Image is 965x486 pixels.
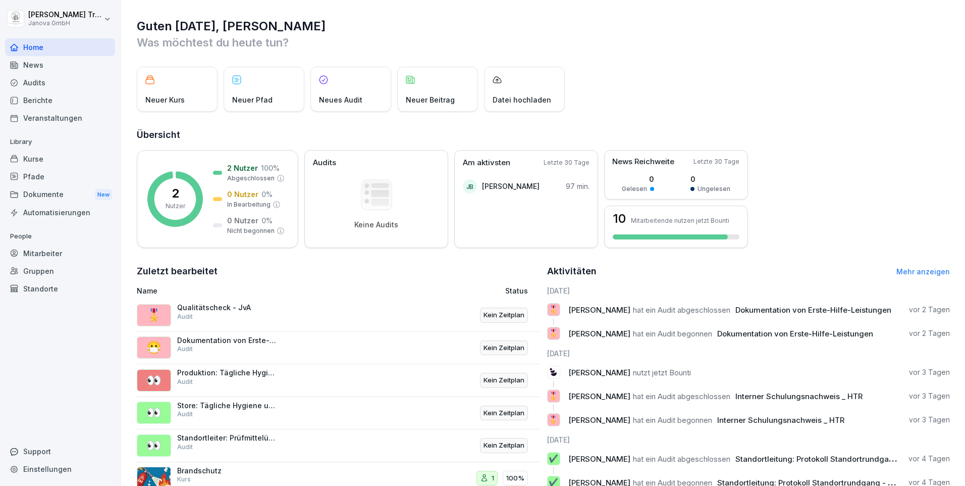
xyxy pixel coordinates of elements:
[493,94,551,105] p: Datei hochladen
[622,174,654,184] p: 0
[261,215,273,226] p: 0 %
[568,305,630,315] span: [PERSON_NAME]
[698,184,730,193] p: Ungelesen
[177,312,193,321] p: Audit
[549,326,558,341] p: 🎖️
[137,429,540,462] a: 👀Standortleiter: PrüfmittelüberwachungAuditKein Zeitplan
[313,157,336,169] p: Audits
[137,18,950,34] h1: Guten [DATE], [PERSON_NAME]
[631,217,729,224] p: Mitarbeitende nutzen jetzt Bounti
[5,56,115,74] a: News
[146,338,162,357] p: 😷
[166,202,185,211] p: Nutzer
[146,371,162,390] p: 👀
[137,34,950,51] p: Was möchtest du heute tun?
[319,94,362,105] p: Neues Audit
[5,74,115,91] div: Audits
[145,94,185,105] p: Neuer Kurs
[909,415,950,425] p: vor 3 Tagen
[484,343,524,353] p: Kein Zeitplan
[492,473,494,483] p: 1
[568,368,630,377] span: [PERSON_NAME]
[5,38,115,56] a: Home
[717,415,844,425] span: Interner Schulungsnachweis _ HTR
[568,415,630,425] span: [PERSON_NAME]
[633,454,730,464] span: hat ein Audit abgeschlossen
[137,397,540,430] a: 👀Store: Tägliche Hygiene und Temperaturkontrolle bis 12.00 MittagAuditKein Zeitplan
[5,168,115,185] div: Pfade
[505,285,528,296] p: Status
[544,158,589,167] p: Letzte 30 Tage
[909,328,950,338] p: vor 2 Tagen
[177,303,278,312] p: Qualitätscheck - JvA
[177,466,278,475] p: Brandschutz
[177,401,278,410] p: Store: Tägliche Hygiene und Temperaturkontrolle bis 12.00 Mittag
[28,20,102,27] p: Janova GmbH
[484,375,524,385] p: Kein Zeitplan
[484,441,524,451] p: Kein Zeitplan
[261,163,280,173] p: 100 %
[5,245,115,262] a: Mitarbeiter
[137,128,950,142] h2: Übersicht
[137,364,540,397] a: 👀Produktion: Tägliche Hygiene und Temperaturkontrolle bis 12.00 MittagAuditKein Zeitplan
[28,11,102,19] p: [PERSON_NAME] Trautmann
[177,377,193,386] p: Audit
[227,174,275,183] p: Abgeschlossen
[463,157,510,169] p: Am aktivsten
[690,174,730,184] p: 0
[568,454,630,464] span: [PERSON_NAME]
[612,156,674,168] p: News Reichweite
[633,415,712,425] span: hat ein Audit begonnen
[633,329,712,338] span: hat ein Audit begonnen
[547,348,950,359] h6: [DATE]
[693,157,739,166] p: Letzte 30 Tage
[177,433,278,443] p: Standortleiter: Prüfmittelüberwachung
[261,189,273,200] p: 0 %
[506,473,524,483] p: 100%
[549,303,558,317] p: 🎖️
[5,460,115,478] a: Einstellungen
[5,228,115,245] p: People
[137,332,540,365] a: 😷Dokumentation von Erste-Hilfe-LeistungenAuditKein Zeitplan
[5,91,115,109] a: Berichte
[95,189,112,201] div: New
[227,215,258,226] p: 0 Nutzer
[484,408,524,418] p: Kein Zeitplan
[5,443,115,460] div: Support
[717,329,873,338] span: Dokumentation von Erste-Hilfe-Leistungen
[547,264,597,278] h2: Aktivitäten
[137,285,389,296] p: Name
[177,475,191,484] p: Kurs
[354,220,398,229] p: Keine Audits
[177,368,278,377] p: Produktion: Tägliche Hygiene und Temperaturkontrolle bis 12.00 Mittag
[137,299,540,332] a: 🎖️Qualitätscheck - JvAAuditKein Zeitplan
[549,452,558,466] p: ✔️
[547,285,950,296] h6: [DATE]
[146,436,162,455] p: 👀
[406,94,455,105] p: Neuer Beitrag
[5,134,115,150] p: Library
[909,305,950,315] p: vor 2 Tagen
[622,184,647,193] p: Gelesen
[909,391,950,401] p: vor 3 Tagen
[5,280,115,298] a: Standorte
[227,189,258,200] p: 0 Nutzer
[463,179,477,193] div: JB
[909,367,950,377] p: vor 3 Tagen
[566,181,589,191] p: 97 min.
[633,368,691,377] span: nutzt jetzt Bounti
[177,336,278,345] p: Dokumentation von Erste-Hilfe-Leistungen
[137,264,540,278] h2: Zuletzt bearbeitet
[232,94,273,105] p: Neuer Pfad
[5,204,115,221] div: Automatisierungen
[568,329,630,338] span: [PERSON_NAME]
[633,392,730,401] span: hat ein Audit abgeschlossen
[735,305,891,315] span: Dokumentation von Erste-Hilfe-Leistungen
[146,306,162,324] p: 🎖️
[735,392,863,401] span: Interner Schulungsnachweis _ HTR
[5,109,115,127] a: Veranstaltungen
